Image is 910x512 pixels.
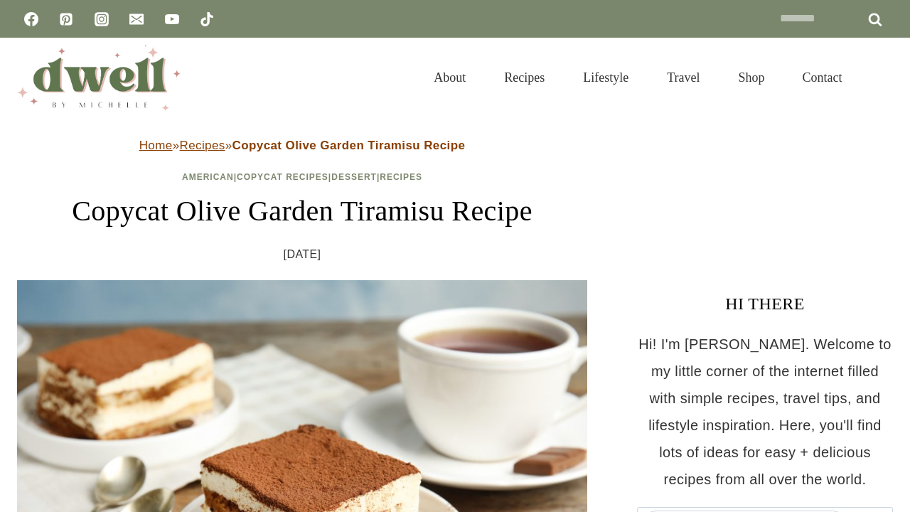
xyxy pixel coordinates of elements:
a: Recipes [179,139,225,152]
nav: Primary Navigation [414,53,862,102]
a: Shop [719,53,783,102]
img: DWELL by michelle [17,45,181,110]
span: » » [139,139,466,152]
strong: Copycat Olive Garden Tiramisu Recipe [232,139,466,152]
a: American [182,172,234,182]
a: Dessert [331,172,377,182]
h1: Copycat Olive Garden Tiramisu Recipe [17,190,587,233]
a: YouTube [158,5,186,33]
a: Recipes [380,172,422,182]
p: Hi! I'm [PERSON_NAME]. Welcome to my little corner of the internet filled with simple recipes, tr... [637,331,893,493]
h3: HI THERE [637,291,893,316]
a: Lifestyle [564,53,648,102]
a: TikTok [193,5,221,33]
a: About [414,53,485,102]
a: Home [139,139,173,152]
a: Email [122,5,151,33]
a: Pinterest [52,5,80,33]
button: View Search Form [869,65,893,90]
a: Recipes [485,53,564,102]
a: Travel [648,53,719,102]
span: | | | [182,172,422,182]
time: [DATE] [284,244,321,265]
a: Instagram [87,5,116,33]
a: Facebook [17,5,45,33]
a: Contact [783,53,862,102]
a: Copycat Recipes [237,172,328,182]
